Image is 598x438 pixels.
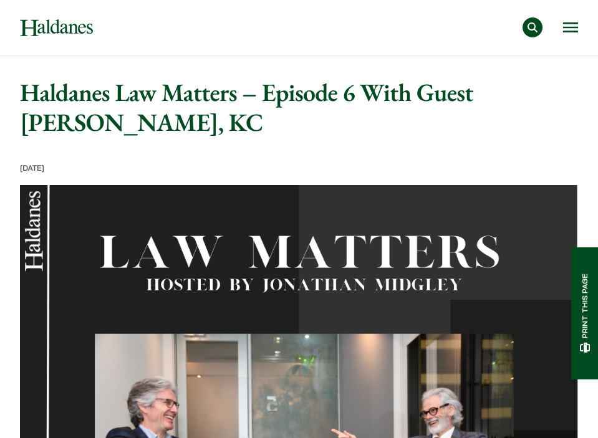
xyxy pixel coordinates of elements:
[20,164,44,173] time: [DATE]
[20,19,93,36] img: Logo of Haldanes
[20,77,578,137] h1: Haldanes Law Matters – Episode 6 With Guest [PERSON_NAME], KC
[563,22,578,32] button: Open menu
[523,17,543,37] button: Search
